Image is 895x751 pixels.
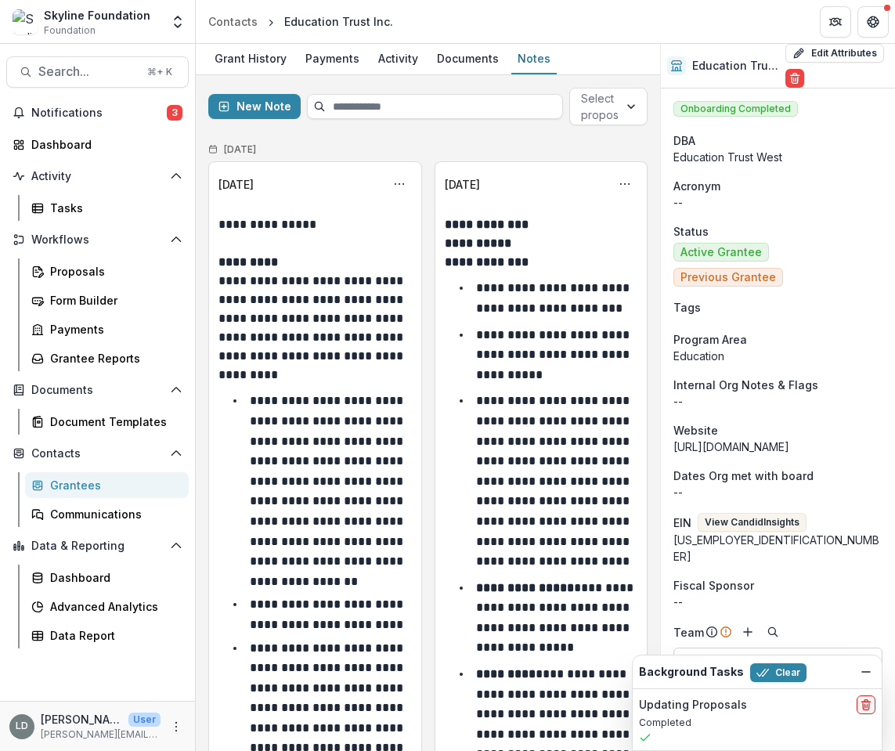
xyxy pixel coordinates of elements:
[673,532,882,565] div: [US_EMPLOYER_IDENTIFICATION_NUMBER]
[387,172,412,197] button: Options
[50,200,176,216] div: Tasks
[31,540,164,553] span: Data & Reporting
[208,44,293,74] a: Grant History
[680,271,776,284] span: Previous Grantee
[25,195,189,221] a: Tasks
[41,711,122,728] p: [PERSON_NAME]
[167,717,186,736] button: More
[673,377,818,393] span: Internal Org Notes & Flags
[208,13,258,30] div: Contacts
[6,56,189,88] button: Search...
[673,178,720,194] span: Acronym
[50,598,176,615] div: Advanced Analytics
[16,721,28,731] div: Lisa Dinh
[31,233,164,247] span: Workflows
[738,623,757,641] button: Add
[25,623,189,648] a: Data Report
[639,699,747,712] h2: Updating Proposals
[13,9,38,34] img: Skyline Foundation
[25,565,189,590] a: Dashboard
[673,194,882,211] p: --
[785,69,804,88] button: Delete
[218,176,254,193] div: [DATE]
[202,10,399,33] nav: breadcrumb
[673,594,882,610] div: --
[50,292,176,309] div: Form Builder
[25,501,189,527] a: Communications
[167,6,189,38] button: Open entity switcher
[144,63,175,81] div: ⌘ + K
[50,569,176,586] div: Dashboard
[31,170,164,183] span: Activity
[6,441,189,466] button: Open Contacts
[445,176,480,193] div: [DATE]
[692,60,779,73] h2: Education Trust Inc.
[25,594,189,619] a: Advanced Analytics
[698,513,807,532] button: View CandidInsights
[785,44,884,63] button: Edit Attributes
[44,23,96,38] span: Foundation
[673,624,704,641] p: Team
[6,227,189,252] button: Open Workflows
[511,44,557,74] a: Notes
[25,258,189,284] a: Proposals
[31,447,164,460] span: Contacts
[224,144,256,155] h2: [DATE]
[612,172,637,197] button: Options
[673,348,882,364] p: Education
[6,132,189,157] a: Dashboard
[25,316,189,342] a: Payments
[31,136,176,153] div: Dashboard
[820,6,851,38] button: Partners
[299,47,366,70] div: Payments
[299,44,366,74] a: Payments
[25,409,189,435] a: Document Templates
[857,6,889,38] button: Get Help
[50,477,176,493] div: Grantees
[208,47,293,70] div: Grant History
[50,506,176,522] div: Communications
[6,377,189,403] button: Open Documents
[167,105,182,121] span: 3
[673,223,709,240] span: Status
[202,10,264,33] a: Contacts
[673,393,882,410] p: --
[673,515,691,531] p: EIN
[284,13,393,30] div: Education Trust Inc.
[639,666,744,679] h2: Background Tasks
[31,107,167,120] span: Notifications
[581,90,627,123] div: Select proposal
[372,47,424,70] div: Activity
[673,468,814,484] span: Dates Org met with board
[763,623,782,641] button: Search
[50,627,176,644] div: Data Report
[128,713,161,727] p: User
[431,44,505,74] a: Documents
[750,663,807,682] button: Clear
[25,287,189,313] a: Form Builder
[50,263,176,280] div: Proposals
[38,64,138,79] span: Search...
[673,132,695,149] span: DBA
[673,101,798,117] span: Onboarding Completed
[857,695,875,714] button: delete
[673,577,754,594] span: Fiscal Sponsor
[511,47,557,70] div: Notes
[44,7,150,23] div: Skyline Foundation
[673,422,718,439] span: Website
[25,472,189,498] a: Grantees
[673,484,882,500] p: --
[680,246,762,259] span: Active Grantee
[6,100,189,125] button: Notifications3
[372,44,424,74] a: Activity
[41,728,161,742] p: [PERSON_NAME][EMAIL_ADDRESS][DOMAIN_NAME]
[431,47,505,70] div: Documents
[673,149,882,165] div: Education Trust West
[673,331,747,348] span: Program Area
[673,440,789,453] a: [URL][DOMAIN_NAME]
[208,94,301,119] button: New Note
[25,345,189,371] a: Grantee Reports
[31,384,164,397] span: Documents
[639,716,875,730] p: Completed
[50,321,176,338] div: Payments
